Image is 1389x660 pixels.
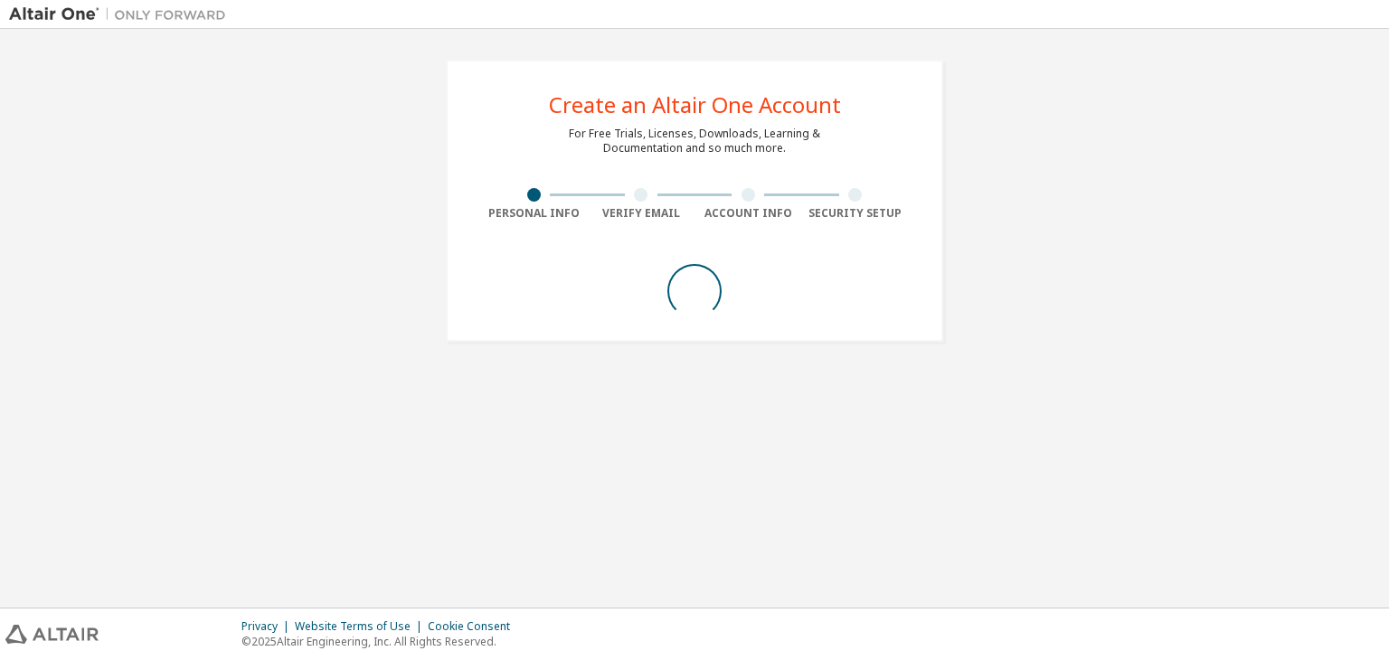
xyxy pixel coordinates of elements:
[802,206,910,221] div: Security Setup
[241,634,521,649] p: © 2025 Altair Engineering, Inc. All Rights Reserved.
[694,206,802,221] div: Account Info
[549,94,841,116] div: Create an Altair One Account
[295,619,428,634] div: Website Terms of Use
[569,127,820,156] div: For Free Trials, Licenses, Downloads, Learning & Documentation and so much more.
[5,625,99,644] img: altair_logo.svg
[428,619,521,634] div: Cookie Consent
[588,206,695,221] div: Verify Email
[241,619,295,634] div: Privacy
[480,206,588,221] div: Personal Info
[9,5,235,24] img: Altair One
